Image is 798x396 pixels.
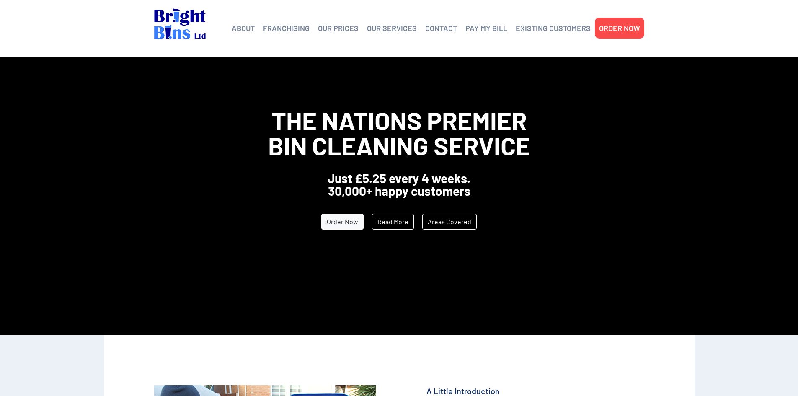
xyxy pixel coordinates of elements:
[422,214,477,230] a: Areas Covered
[367,22,417,34] a: OUR SERVICES
[599,22,640,34] a: ORDER NOW
[318,22,359,34] a: OUR PRICES
[465,22,507,34] a: PAY MY BILL
[516,22,591,34] a: EXISTING CUSTOMERS
[263,22,310,34] a: FRANCHISING
[372,214,414,230] a: Read More
[268,105,530,160] span: The Nations Premier Bin Cleaning Service
[232,22,255,34] a: ABOUT
[425,22,457,34] a: CONTACT
[321,214,364,230] a: Order Now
